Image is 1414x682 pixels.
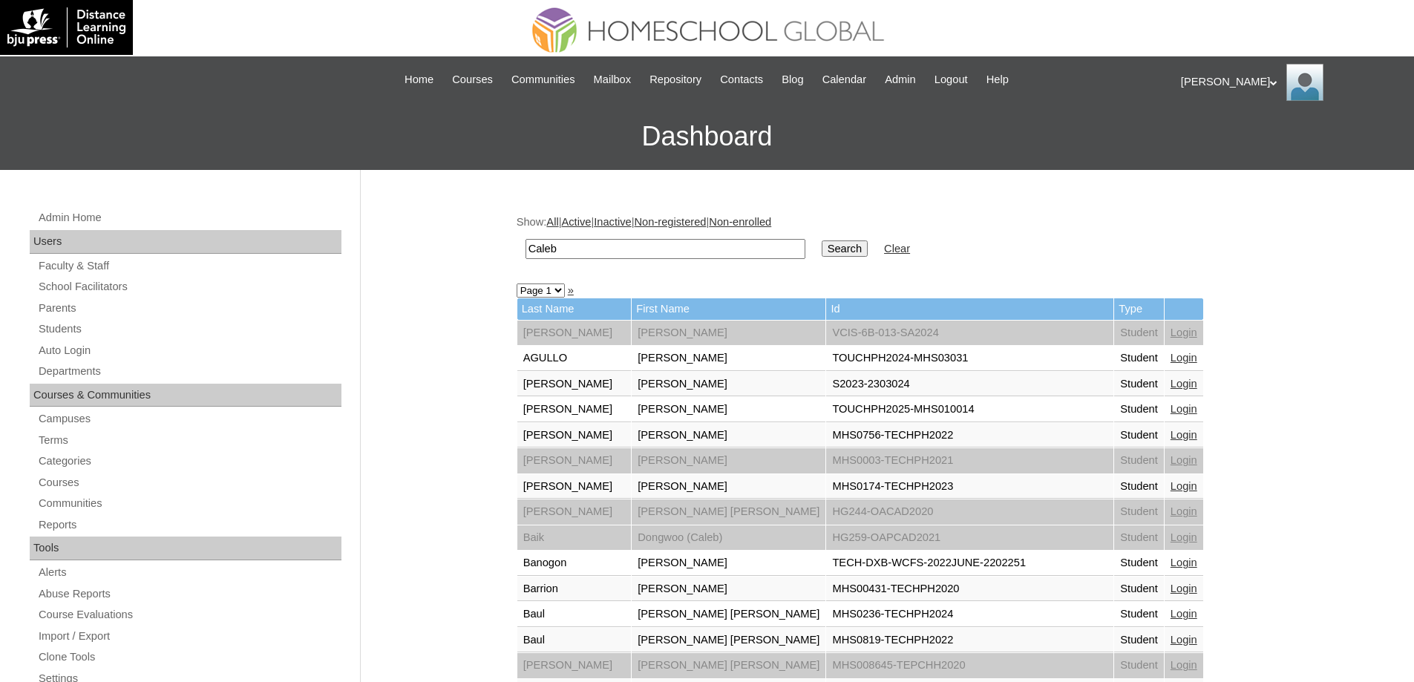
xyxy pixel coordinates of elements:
a: Login [1171,531,1197,543]
a: Login [1171,659,1197,671]
td: [PERSON_NAME] [517,321,632,346]
a: Departments [37,362,341,381]
td: Student [1114,653,1164,678]
a: Login [1171,480,1197,492]
a: Non-registered [635,216,707,228]
img: Ariane Ebuen [1286,64,1323,101]
div: Tools [30,537,341,560]
a: Course Evaluations [37,606,341,624]
a: Logout [927,71,975,88]
a: Login [1171,505,1197,517]
a: Admin Home [37,209,341,227]
a: Login [1171,634,1197,646]
a: All [546,216,558,228]
a: Non-enrolled [709,216,771,228]
td: TOUCHPH2025-MHS010014 [826,397,1113,422]
td: MHS0174-TECHPH2023 [826,474,1113,499]
a: Contacts [713,71,770,88]
td: MHS00431-TECHPH2020 [826,577,1113,602]
div: Users [30,230,341,254]
a: Import / Export [37,627,341,646]
span: Mailbox [594,71,632,88]
td: HG244-OACAD2020 [826,499,1113,525]
td: Student [1114,346,1164,371]
span: Communities [511,71,575,88]
td: [PERSON_NAME] [517,397,632,422]
td: [PERSON_NAME] [517,448,632,473]
a: Repository [642,71,709,88]
td: Student [1114,577,1164,602]
a: Reports [37,516,341,534]
td: [PERSON_NAME] [632,551,825,576]
td: [PERSON_NAME] [632,372,825,397]
td: Id [826,298,1113,320]
span: Contacts [720,71,763,88]
h3: Dashboard [7,103,1407,170]
a: Terms [37,431,341,450]
a: Communities [37,494,341,513]
div: [PERSON_NAME] [1181,64,1399,101]
td: TECH-DXB-WCFS-2022JUNE-2202251 [826,551,1113,576]
td: Banogon [517,551,632,576]
td: [PERSON_NAME] [632,321,825,346]
input: Search [526,239,805,259]
a: Login [1171,454,1197,466]
input: Search [822,240,868,257]
a: Login [1171,583,1197,594]
a: Calendar [815,71,874,88]
a: Help [979,71,1016,88]
td: Student [1114,602,1164,627]
a: Blog [774,71,811,88]
td: MHS0236-TECHPH2024 [826,602,1113,627]
td: Baik [517,525,632,551]
img: logo-white.png [7,7,125,47]
a: Login [1171,378,1197,390]
a: Alerts [37,563,341,582]
td: TOUCHPH2024-MHS03031 [826,346,1113,371]
a: Parents [37,299,341,318]
td: [PERSON_NAME] [632,474,825,499]
td: [PERSON_NAME] [632,397,825,422]
td: Student [1114,628,1164,653]
a: Clone Tools [37,648,341,666]
a: Login [1171,352,1197,364]
td: MHS008645-TEPCHH2020 [826,653,1113,678]
span: Logout [935,71,968,88]
a: Abuse Reports [37,585,341,603]
td: [PERSON_NAME] [PERSON_NAME] [632,628,825,653]
td: [PERSON_NAME] [517,499,632,525]
td: Student [1114,499,1164,525]
a: Login [1171,557,1197,568]
span: Repository [649,71,701,88]
span: Calendar [822,71,866,88]
td: [PERSON_NAME] [PERSON_NAME] [632,653,825,678]
a: Campuses [37,410,341,428]
a: Clear [884,243,910,255]
a: Communities [504,71,583,88]
span: Help [986,71,1009,88]
span: Home [405,71,433,88]
td: MHS0756-TECHPH2022 [826,423,1113,448]
td: Student [1114,551,1164,576]
td: [PERSON_NAME] [PERSON_NAME] [632,499,825,525]
td: [PERSON_NAME] [632,448,825,473]
div: Show: | | | | [517,214,1251,267]
a: Courses [445,71,500,88]
td: [PERSON_NAME] [632,423,825,448]
td: [PERSON_NAME] [517,653,632,678]
span: Admin [885,71,916,88]
span: Blog [782,71,803,88]
td: Student [1114,423,1164,448]
a: Faculty & Staff [37,257,341,275]
td: Last Name [517,298,632,320]
td: [PERSON_NAME] [632,346,825,371]
td: MHS0003-TECHPH2021 [826,448,1113,473]
a: Auto Login [37,341,341,360]
a: Login [1171,429,1197,441]
td: Baul [517,628,632,653]
td: Baul [517,602,632,627]
a: Home [397,71,441,88]
a: Inactive [594,216,632,228]
a: Mailbox [586,71,639,88]
span: Courses [452,71,493,88]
